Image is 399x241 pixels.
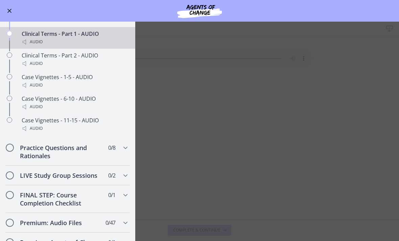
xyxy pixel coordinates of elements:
[22,124,127,132] div: Audio
[5,7,14,15] button: Enable menu
[20,191,102,207] h2: FINAL STEP: Course Completion Checklist
[22,73,127,89] div: Case Vignettes - 1-5 - AUDIO
[108,191,115,199] span: 0 / 1
[22,38,127,46] div: Audio
[20,171,102,179] h2: LIVE Study Group Sessions
[22,95,127,111] div: Case Vignettes - 6-10 - AUDIO
[20,144,102,160] h2: Practice Questions and Rationales
[105,219,115,227] span: 0 / 47
[22,30,127,46] div: Clinical Terms - Part 1 - AUDIO
[22,103,127,111] div: Audio
[22,51,127,68] div: Clinical Terms - Part 2 - AUDIO
[108,171,115,179] span: 0 / 2
[22,81,127,89] div: Audio
[22,116,127,132] div: Case Vignettes - 11-15 - AUDIO
[22,59,127,68] div: Audio
[159,3,240,19] img: Agents of Change
[108,144,115,152] span: 0 / 8
[20,219,102,227] h2: Premium: Audio Files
